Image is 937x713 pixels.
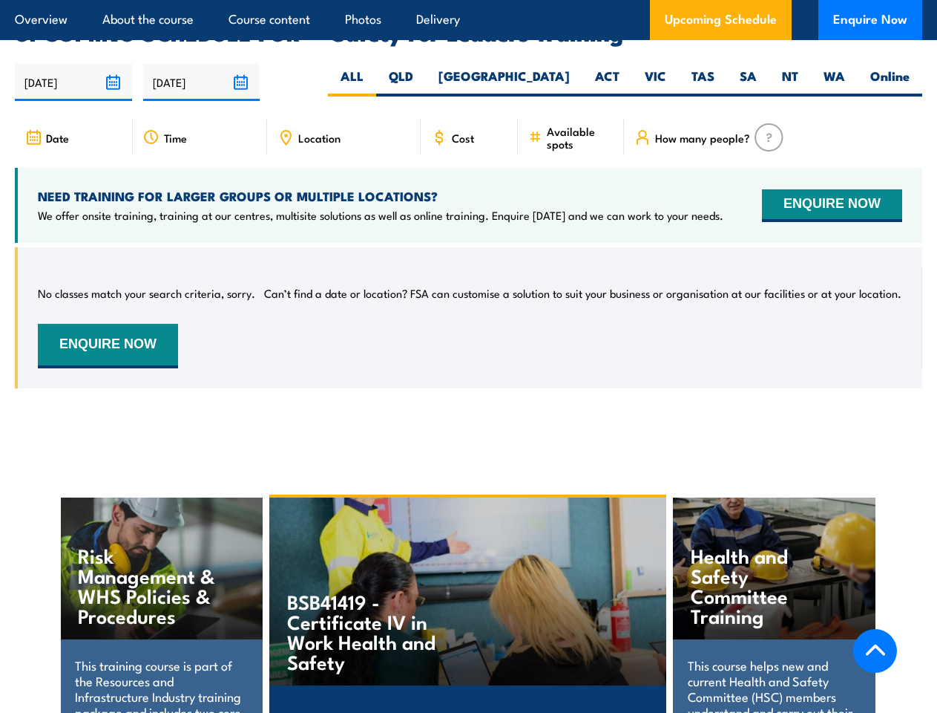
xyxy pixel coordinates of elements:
[46,131,69,144] span: Date
[15,63,132,101] input: From date
[287,591,461,671] h4: BSB41419 - Certificate IV in Work Health and Safety
[762,189,902,222] button: ENQUIRE NOW
[15,22,922,42] h2: UPCOMING SCHEDULE FOR - "Safety For Leaders Training"
[452,131,474,144] span: Cost
[426,68,582,97] label: [GEOGRAPHIC_DATA]
[38,188,723,204] h4: NEED TRAINING FOR LARGER GROUPS OR MULTIPLE LOCATIONS?
[143,63,260,101] input: To date
[679,68,727,97] label: TAS
[38,208,723,223] p: We offer onsite training, training at our centres, multisite solutions as well as online training...
[38,286,255,301] p: No classes match your search criteria, sorry.
[78,545,232,625] h4: Risk Management & WHS Policies & Procedures
[811,68,858,97] label: WA
[164,131,187,144] span: Time
[655,131,750,144] span: How many people?
[547,125,614,150] span: Available spots
[298,131,341,144] span: Location
[858,68,922,97] label: Online
[582,68,632,97] label: ACT
[38,324,178,368] button: ENQUIRE NOW
[727,68,769,97] label: SA
[328,68,376,97] label: ALL
[376,68,426,97] label: QLD
[264,286,901,301] p: Can’t find a date or location? FSA can customise a solution to suit your business or organisation...
[769,68,811,97] label: NT
[632,68,679,97] label: VIC
[691,545,845,625] h4: Health and Safety Committee Training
